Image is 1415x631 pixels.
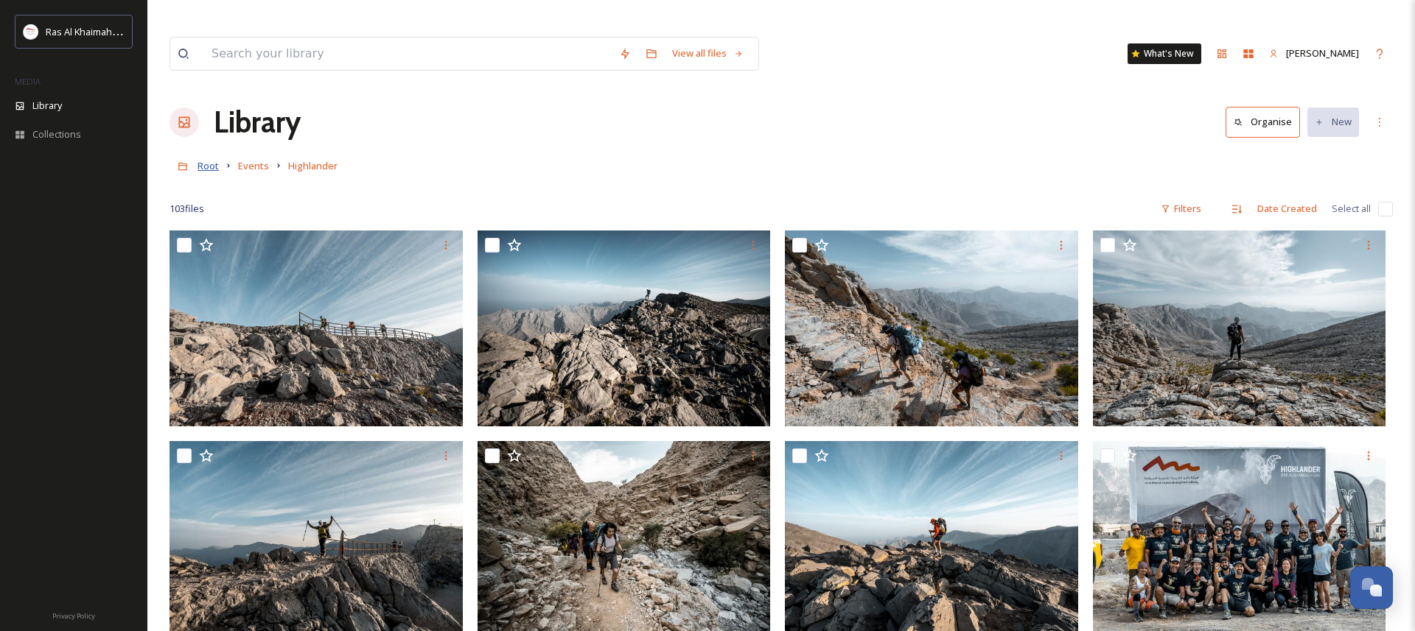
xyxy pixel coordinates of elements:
span: [PERSON_NAME] [1286,46,1359,60]
a: What's New [1128,43,1201,64]
button: New [1307,107,1359,136]
img: 1_HL_UAE_Photo_Predrag_Vuckovic_0307.jpg [1093,230,1386,426]
span: Events [238,159,269,172]
span: Privacy Policy [52,611,95,621]
span: Select all [1332,202,1371,216]
a: Root [198,157,219,175]
img: 1_HL_UAE_Photo_Predrag_Vuckovic_0296.jpg [785,230,1078,426]
a: Highlander [288,157,338,175]
img: 2_HL_UAE_Photo_Predrag_Vuckovic_0488.jpg [478,230,771,426]
a: Privacy Policy [52,606,95,624]
a: View all files [665,39,751,68]
span: 103 file s [170,202,204,216]
input: Search your library [204,38,612,70]
span: Highlander [288,159,338,172]
a: Events [238,157,269,175]
button: Organise [1226,107,1300,137]
a: Library [214,100,301,144]
div: Filters [1153,194,1209,223]
span: Ras Al Khaimah Tourism Development Authority [46,24,254,38]
div: Date Created [1250,194,1324,223]
img: Logo_RAKTDA_RGB-01.png [24,24,38,39]
button: Open Chat [1350,566,1393,609]
img: 2_HL_UAE_Photo_Predrag_Vuckovic_0431.jpg [170,230,463,426]
a: [PERSON_NAME] [1262,39,1366,68]
span: MEDIA [15,76,41,87]
span: Library [32,99,62,113]
span: Collections [32,127,81,141]
span: Root [198,159,219,172]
